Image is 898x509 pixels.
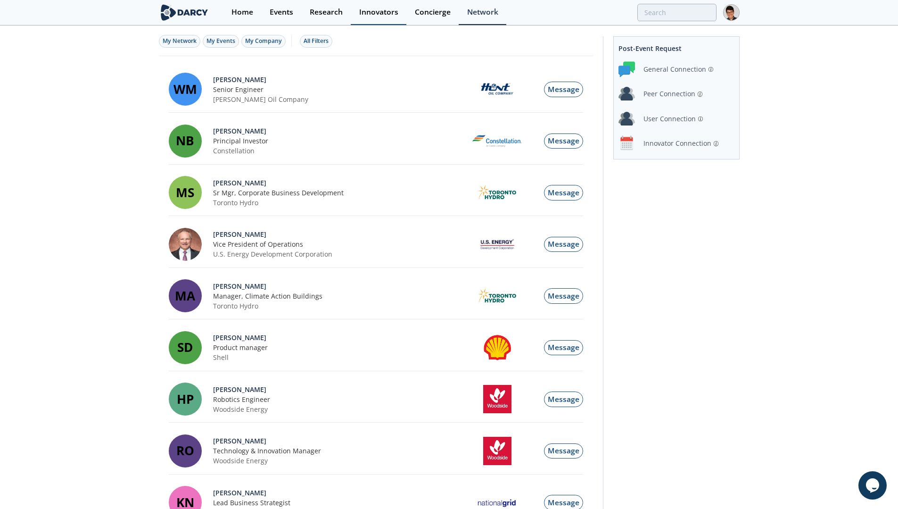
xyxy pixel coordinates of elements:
[213,456,464,466] div: Woodside Energy
[213,126,464,136] div: View Profile
[213,198,464,208] div: Toronto Hydro
[169,228,202,261] img: H7NfDKLhRDNVD9J9YUgp
[163,37,197,45] span: My Network
[359,8,398,16] div: Innovators
[213,352,464,362] div: Shell
[213,146,464,156] div: Constellation
[544,288,583,304] button: Message
[169,73,202,106] div: WM
[483,437,511,465] img: Woodside Energy
[723,4,740,21] img: Profile
[213,84,464,94] div: Senior Engineer
[213,498,464,508] div: Lead Business Strategist
[548,291,579,301] span: Message
[169,176,202,209] div: MS
[213,342,464,352] div: Product manager
[169,434,202,467] div: RO
[548,445,579,456] span: Message
[548,84,579,94] span: Message
[544,134,583,149] button: Message
[544,237,583,252] button: Message
[213,178,464,188] div: View Profile
[213,301,464,311] div: Toronto Hydro
[698,117,703,122] img: information.svg
[213,394,464,404] div: Robotics Engineer
[548,187,579,198] span: Message
[618,40,734,57] div: Post-Event Request
[478,288,517,303] img: Toronto Hydro
[245,37,282,45] span: My Company
[858,471,889,500] iframe: chat widget
[169,383,202,416] div: HP
[467,8,498,16] div: Network
[213,75,464,84] div: View Profile
[472,135,522,147] img: Constellation
[483,385,511,413] img: Woodside Energy
[159,4,210,21] img: logo-wide.svg
[206,37,235,45] span: My Events
[548,497,579,508] span: Message
[203,35,239,48] button: My Events
[213,291,464,301] div: Manager, Climate Action Buildings
[213,333,464,342] div: View Profile
[169,279,202,312] div: MA
[698,92,703,97] img: information.svg
[213,249,464,259] div: U.S. Energy Development Corporation
[643,89,695,99] div: Peer Connection
[415,8,451,16] div: Concierge
[213,229,464,239] div: View Profile
[548,394,579,404] span: Message
[169,331,202,364] div: Sd
[480,82,514,97] img: Hunt Oil Company
[478,233,517,256] img: U.S. Energy Development Corporation
[213,404,464,414] div: Woodside Energy
[544,392,583,407] button: Message
[304,37,329,45] div: All Filters
[213,94,464,104] div: [PERSON_NAME] Oil Company
[478,185,517,200] img: Toronto Hydro
[643,138,711,148] div: Innovator Connection
[213,384,464,394] div: View Profile
[637,4,717,21] input: Advanced Search
[548,239,579,249] span: Message
[213,239,464,249] div: Vice President of Operations
[310,8,343,16] div: Research
[548,342,579,352] span: Message
[213,281,464,291] div: View Profile
[548,135,579,146] span: Message
[544,82,583,97] button: Message
[241,35,286,48] button: My Company
[213,488,464,498] div: View Profile
[709,67,714,72] img: information.svg
[544,340,583,356] button: Message
[213,136,464,146] div: Principal Investor
[213,436,464,446] div: View Profile
[213,188,464,198] div: Sr Mgr, Corporate Business Development
[270,8,293,16] div: Events
[714,141,719,146] img: information.svg
[483,334,511,362] img: Shell
[643,114,696,124] div: User Connection
[544,443,583,459] button: Message
[231,8,253,16] div: Home
[643,64,706,74] div: General Connection
[300,35,332,48] button: All Filters
[169,125,202,158] div: NB
[544,185,583,200] button: Message
[213,446,464,456] div: Technology & Innovation Manager
[159,35,200,48] button: My Network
